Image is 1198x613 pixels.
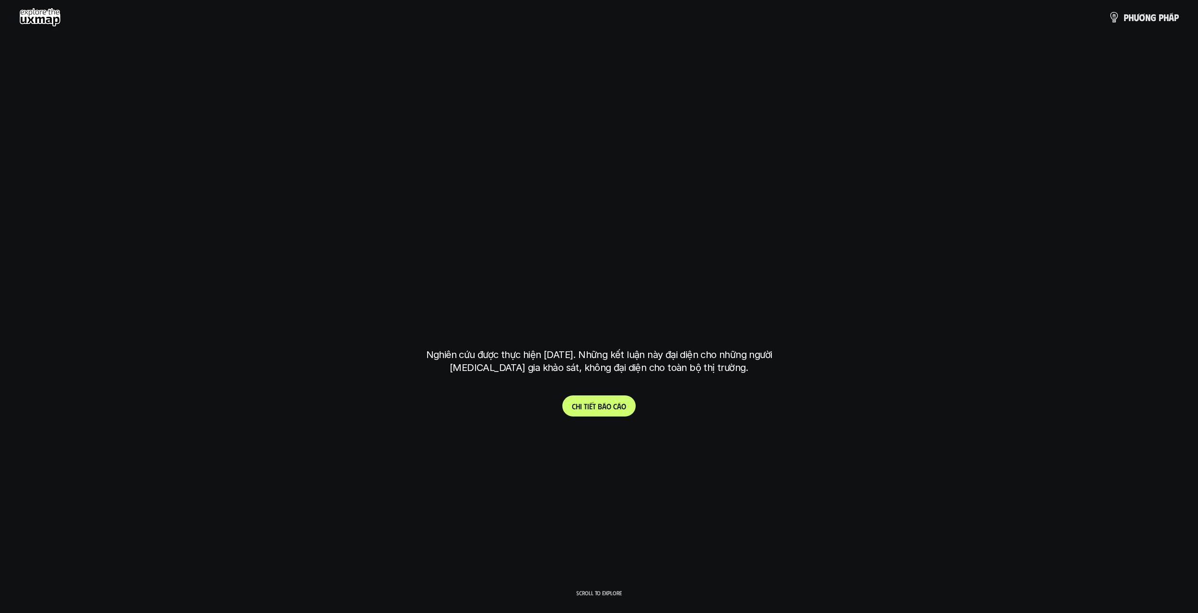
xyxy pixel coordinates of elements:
[428,287,770,327] h1: tại [GEOGRAPHIC_DATA]
[1151,12,1156,23] span: g
[1128,12,1134,23] span: h
[593,402,596,411] span: t
[566,188,639,199] h6: Kết quả nghiên cứu
[1145,12,1151,23] span: n
[576,402,580,411] span: h
[1134,12,1139,23] span: ư
[602,402,606,411] span: á
[1169,12,1174,23] span: á
[587,402,589,411] span: i
[419,348,779,374] p: Nghiên cứu được thực hiện [DATE]. Những kết luận này đại diện cho những người [MEDICAL_DATA] gia ...
[424,211,774,252] h1: phạm vi công việc của
[617,402,621,411] span: á
[613,402,617,411] span: c
[1163,12,1169,23] span: h
[572,402,576,411] span: C
[584,402,587,411] span: t
[589,402,593,411] span: ế
[606,402,611,411] span: o
[1159,12,1163,23] span: p
[598,402,602,411] span: b
[1124,12,1128,23] span: p
[576,590,622,596] p: Scroll to explore
[580,402,582,411] span: i
[562,395,636,416] a: Chitiếtbáocáo
[1139,12,1145,23] span: ơ
[621,402,626,411] span: o
[1108,8,1179,27] a: phươngpháp
[1174,12,1179,23] span: p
